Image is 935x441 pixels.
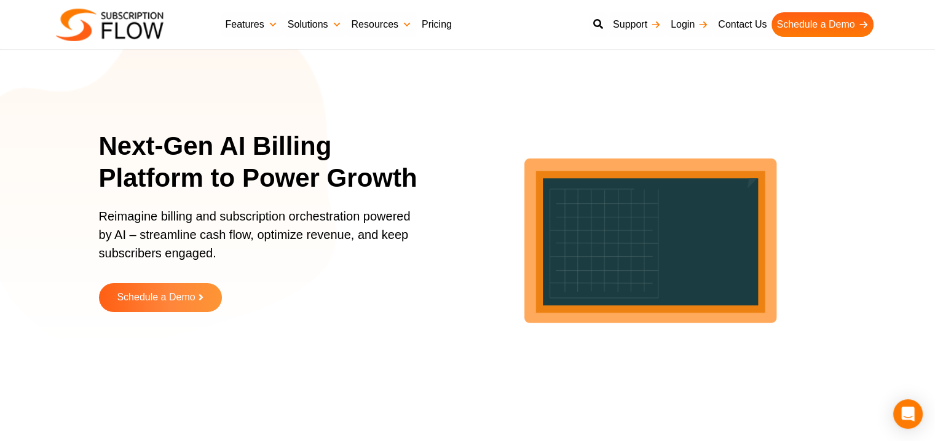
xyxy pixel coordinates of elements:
[99,283,222,312] a: Schedule a Demo
[56,9,164,41] img: Subscriptionflow
[417,12,457,37] a: Pricing
[771,12,873,37] a: Schedule a Demo
[221,12,283,37] a: Features
[117,292,195,303] span: Schedule a Demo
[713,12,771,37] a: Contact Us
[346,12,416,37] a: Resources
[608,12,666,37] a: Support
[99,130,434,195] h1: Next-Gen AI Billing Platform to Power Growth
[99,207,419,275] p: Reimagine billing and subscription orchestration powered by AI – streamline cash flow, optimize r...
[666,12,713,37] a: Login
[893,399,923,429] div: Open Intercom Messenger
[283,12,347,37] a: Solutions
